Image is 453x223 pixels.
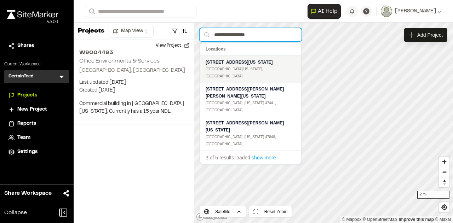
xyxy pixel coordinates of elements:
[85,6,98,17] button: Search
[206,119,296,134] div: [STREET_ADDRESS][PERSON_NAME][US_STATE]
[395,7,436,15] span: [PERSON_NAME]
[308,4,344,19] div: Open AI Assistant
[381,6,442,17] button: [PERSON_NAME]
[8,148,65,156] a: Settings
[206,59,296,66] div: [STREET_ADDRESS][US_STATE]
[7,10,58,19] img: rebrand.png
[200,151,301,164] div: 3 of 5 results loaded
[206,86,296,100] div: [STREET_ADDRESS][PERSON_NAME][PERSON_NAME][US_STATE]
[206,47,226,52] span: Locations
[206,100,296,114] div: [GEOGRAPHIC_DATA], [US_STATE] 47441, [GEOGRAPHIC_DATA]
[4,61,69,68] p: Current Workspace
[308,4,341,19] button: Open AI Assistant
[8,106,65,113] a: New Project
[17,134,30,142] span: Team
[8,73,34,80] h3: CertainTeed
[8,134,65,142] a: Team
[17,106,47,113] span: New Project
[318,7,338,16] span: AI Help
[206,134,296,148] div: [GEOGRAPHIC_DATA], [US_STATE] 47848, [GEOGRAPHIC_DATA]
[17,120,36,128] span: Reports
[7,19,58,25] div: Oh geez...please don't...
[8,42,65,50] a: Shares
[17,92,37,99] span: Projects
[8,92,65,99] a: Projects
[252,155,276,160] span: show more
[8,120,65,128] a: Reports
[206,66,296,80] div: [GEOGRAPHIC_DATA][US_STATE], [GEOGRAPHIC_DATA]
[17,148,38,156] span: Settings
[4,209,27,217] span: Collapse
[4,189,52,198] span: Share Workspace
[17,42,34,50] span: Shares
[381,6,392,17] img: User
